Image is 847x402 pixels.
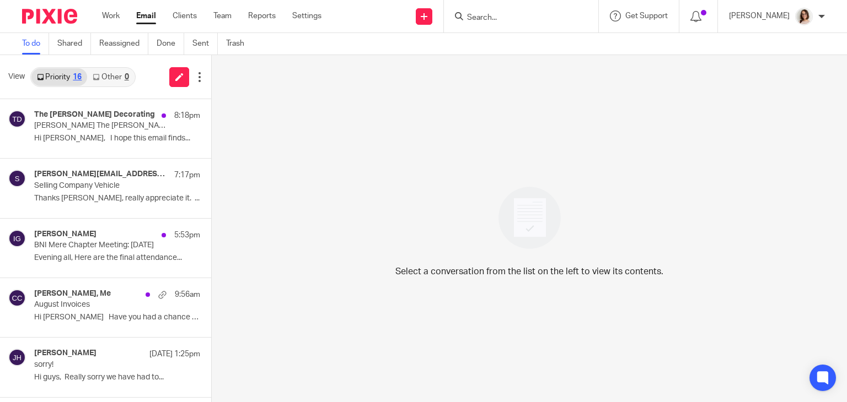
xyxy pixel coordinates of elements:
img: Pixie [22,9,77,24]
h4: [PERSON_NAME][EMAIL_ADDRESS][DOMAIN_NAME], Me [34,170,169,179]
p: [DATE] 1:25pm [149,349,200,360]
p: [PERSON_NAME] The [PERSON_NAME] Professional Decorating Ltd [34,121,167,131]
a: Team [213,10,232,21]
p: Hi [PERSON_NAME], I hope this email finds... [34,134,200,143]
p: 7:17pm [174,170,200,181]
p: Hi guys, Really sorry we have had to... [34,373,200,382]
a: Reassigned [99,33,148,55]
a: Priority16 [31,68,87,86]
img: svg%3E [8,349,26,366]
a: Trash [226,33,253,55]
a: Work [102,10,120,21]
input: Search [466,13,565,23]
a: Email [136,10,156,21]
img: svg%3E [8,170,26,187]
h4: The [PERSON_NAME] Decorating [34,110,155,119]
p: 8:18pm [174,110,200,121]
p: August Invoices [34,300,167,309]
p: BNI Mere Chapter Meeting: [DATE] [34,241,167,250]
div: 16 [73,73,82,81]
img: image [491,180,568,256]
p: Evening all, Here are the final attendance... [34,253,200,263]
img: Caroline%20-%20HS%20-%20LI.png [795,8,813,25]
p: Thanks [PERSON_NAME], really appreciate it. ... [34,194,200,203]
span: View [8,71,25,83]
a: Settings [292,10,321,21]
a: Clients [173,10,197,21]
span: Get Support [625,12,668,20]
a: To do [22,33,49,55]
a: Sent [192,33,218,55]
a: Reports [248,10,276,21]
p: Select a conversation from the list on the left to view its contents. [395,265,663,278]
h4: [PERSON_NAME], Me [34,289,111,298]
p: Selling Company Vehicle [34,181,167,191]
p: 5:53pm [174,230,200,241]
a: Other0 [87,68,134,86]
a: Shared [57,33,91,55]
div: 0 [125,73,129,81]
p: 9:56am [175,289,200,300]
p: [PERSON_NAME] [729,10,790,21]
img: svg%3E [8,230,26,247]
img: svg%3E [8,289,26,307]
p: Hi [PERSON_NAME] Have you had a chance to... [34,313,200,322]
p: sorry! [34,360,167,370]
h4: [PERSON_NAME] [34,349,97,358]
img: svg%3E [8,110,26,128]
h4: [PERSON_NAME] [34,230,97,239]
a: Done [157,33,184,55]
